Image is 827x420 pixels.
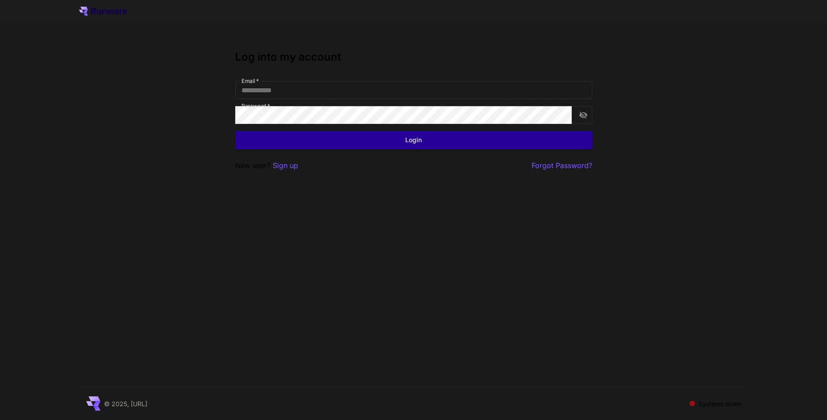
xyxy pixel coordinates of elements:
[698,399,741,408] p: Systems down
[235,51,592,63] h3: Log into my account
[241,102,270,110] label: Password
[273,160,298,171] button: Sign up
[241,77,259,85] label: Email
[235,160,298,171] p: New user?
[235,131,592,149] button: Login
[104,399,147,408] p: © 2025, [URL]
[532,160,592,171] button: Forgot Password?
[575,107,591,123] button: toggle password visibility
